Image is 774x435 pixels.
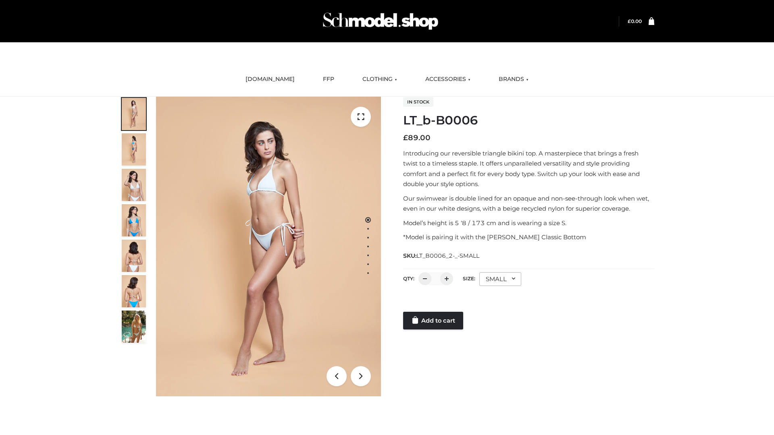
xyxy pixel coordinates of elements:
[403,275,414,282] label: QTY:
[416,252,479,259] span: LT_B0006_2-_-SMALL
[122,311,146,343] img: Arieltop_CloudNine_AzureSky2.jpg
[403,312,463,329] a: Add to cart
[317,70,340,88] a: FFP
[122,133,146,166] img: ArielClassicBikiniTop_CloudNine_AzureSky_OW114ECO_2-scaled.jpg
[122,98,146,130] img: ArielClassicBikiniTop_CloudNine_AzureSky_OW114ECO_1-scaled.jpg
[239,70,301,88] a: [DOMAIN_NAME]
[628,18,631,24] span: £
[403,218,654,228] p: Model’s height is 5 ‘8 / 173 cm and is wearing a size S.
[479,272,521,286] div: SMALL
[403,133,408,142] span: £
[156,97,381,396] img: ArielClassicBikiniTop_CloudNine_AzureSky_OW114ECO_1
[493,70,535,88] a: BRANDS
[403,232,654,242] p: *Model is pairing it with the [PERSON_NAME] Classic Bottom
[356,70,403,88] a: CLOTHING
[403,97,433,107] span: In stock
[463,275,475,282] label: Size:
[403,148,654,189] p: Introducing our reversible triangle bikini top. A masterpiece that brings a fresh twist to a time...
[628,18,642,24] bdi: 0.00
[403,113,654,128] h1: LT_b-B0006
[320,5,441,37] img: Schmodel Admin 964
[122,240,146,272] img: ArielClassicBikiniTop_CloudNine_AzureSky_OW114ECO_7-scaled.jpg
[122,275,146,307] img: ArielClassicBikiniTop_CloudNine_AzureSky_OW114ECO_8-scaled.jpg
[403,193,654,214] p: Our swimwear is double lined for an opaque and non-see-through look when wet, even in our white d...
[122,169,146,201] img: ArielClassicBikiniTop_CloudNine_AzureSky_OW114ECO_3-scaled.jpg
[403,251,480,261] span: SKU:
[122,204,146,236] img: ArielClassicBikiniTop_CloudNine_AzureSky_OW114ECO_4-scaled.jpg
[419,70,476,88] a: ACCESSORIES
[403,133,431,142] bdi: 89.00
[628,18,642,24] a: £0.00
